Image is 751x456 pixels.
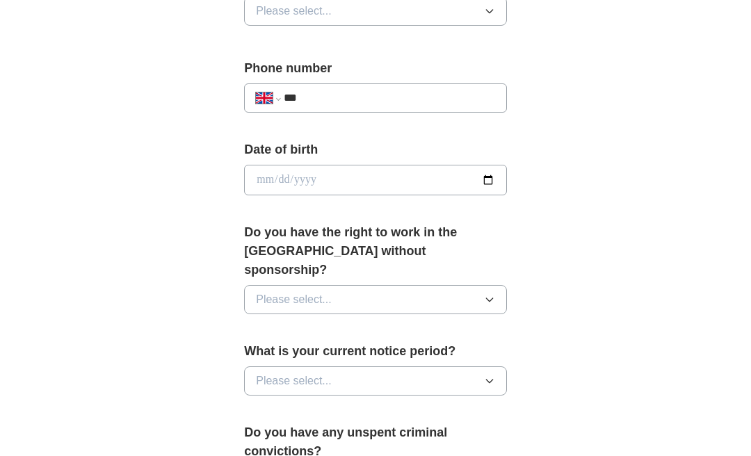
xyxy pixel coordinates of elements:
button: Please select... [244,285,507,314]
label: Date of birth [244,140,507,159]
label: Do you have the right to work in the [GEOGRAPHIC_DATA] without sponsorship? [244,223,507,279]
span: Please select... [256,373,332,389]
button: Please select... [244,366,507,396]
label: Phone number [244,59,507,78]
label: What is your current notice period? [244,342,507,361]
span: Please select... [256,3,332,19]
span: Please select... [256,291,332,308]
